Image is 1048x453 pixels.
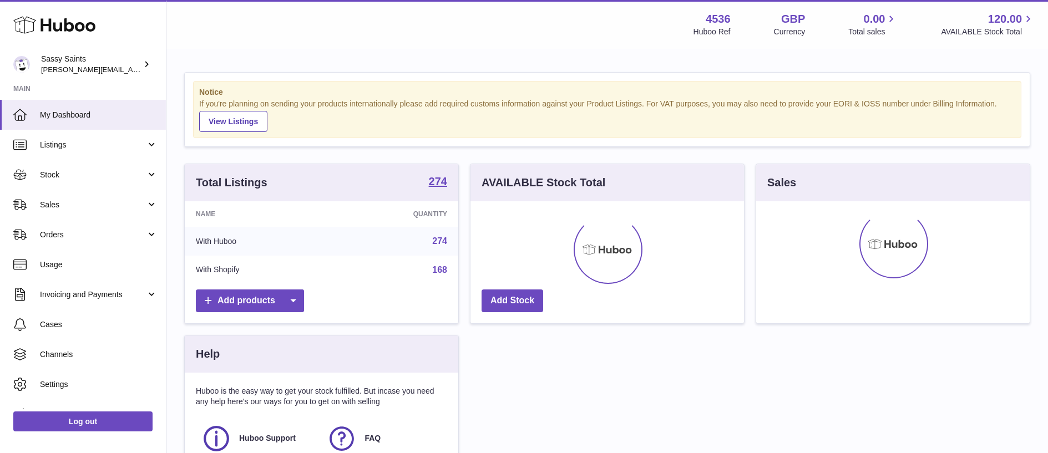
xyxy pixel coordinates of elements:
span: Usage [40,259,158,270]
h3: Help [196,347,220,362]
span: Cases [40,319,158,330]
h3: AVAILABLE Stock Total [482,175,605,190]
a: Add Stock [482,289,543,312]
h3: Sales [767,175,796,190]
strong: GBP [781,12,805,27]
div: Currency [774,27,806,37]
div: If you're planning on sending your products internationally please add required customs informati... [199,99,1015,132]
span: Stock [40,170,146,180]
span: Invoicing and Payments [40,289,146,300]
span: AVAILABLE Stock Total [941,27,1035,37]
th: Quantity [332,201,458,227]
span: 120.00 [988,12,1022,27]
div: Sassy Saints [41,54,141,75]
span: Settings [40,379,158,390]
a: 0.00 Total sales [848,12,898,37]
td: With Shopify [185,256,332,284]
strong: Notice [199,87,1015,98]
span: My Dashboard [40,110,158,120]
a: 274 [429,176,447,189]
img: ramey@sassysaints.com [13,56,30,73]
span: Total sales [848,27,898,37]
th: Name [185,201,332,227]
span: Huboo Support [239,433,296,444]
a: 120.00 AVAILABLE Stock Total [941,12,1035,37]
div: Huboo Ref [693,27,731,37]
span: Sales [40,200,146,210]
span: Channels [40,349,158,360]
strong: 274 [429,176,447,187]
span: 0.00 [864,12,885,27]
a: 168 [432,265,447,274]
span: Listings [40,140,146,150]
span: FAQ [364,433,381,444]
h3: Total Listings [196,175,267,190]
a: 274 [432,236,447,246]
span: Orders [40,230,146,240]
p: Huboo is the easy way to get your stock fulfilled. But incase you need any help here's our ways f... [196,386,447,407]
span: [PERSON_NAME][EMAIL_ADDRESS][DOMAIN_NAME] [41,65,222,74]
strong: 4536 [706,12,731,27]
a: View Listings [199,111,267,132]
a: Log out [13,411,153,431]
td: With Huboo [185,227,332,256]
a: Add products [196,289,304,312]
